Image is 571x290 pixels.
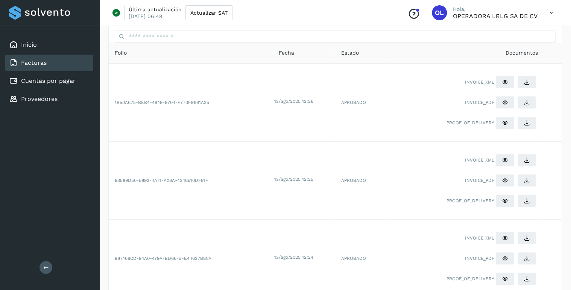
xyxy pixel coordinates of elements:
[453,12,538,20] p: OPERADORA LRLG SA DE CV
[465,177,494,184] span: INVOICE_PDF
[465,157,494,163] span: INVOICE_XML
[453,6,538,12] p: Hola,
[446,275,494,282] span: PROOF_OF_DELIVERY
[505,49,538,57] span: Documentos
[465,79,494,85] span: INVOICE_XML
[274,98,334,105] div: 13/ago/2025 12:26
[335,64,390,142] td: APROBADO
[341,49,359,57] span: Estado
[279,49,294,57] span: Fecha
[185,5,232,20] button: Actualizar SAT
[129,6,182,13] p: Última actualización
[129,13,162,20] p: [DATE] 06:48
[335,142,390,220] td: APROBADO
[21,59,47,66] a: Facturas
[465,99,494,106] span: INVOICE_PDF
[109,64,273,142] td: 1B50A675-BEB4-4949-9704-F773FB691A35
[465,255,494,262] span: INVOICE_PDF
[190,10,228,15] span: Actualizar SAT
[21,41,37,48] a: Inicio
[5,91,93,107] div: Proveedores
[109,142,273,220] td: 93589D50-5893-4A71-A06A-4346510DF81F
[274,254,334,261] div: 13/ago/2025 12:24
[5,55,93,71] div: Facturas
[21,77,76,84] a: Cuentas por pagar
[5,37,93,53] div: Inicio
[446,119,494,126] span: PROOF_OF_DELIVERY
[465,235,494,241] span: INVOICE_XML
[274,176,334,183] div: 13/ago/2025 12:25
[5,73,93,89] div: Cuentas por pagar
[446,197,494,204] span: PROOF_OF_DELIVERY
[21,95,58,102] a: Proveedores
[115,49,127,57] span: Folio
